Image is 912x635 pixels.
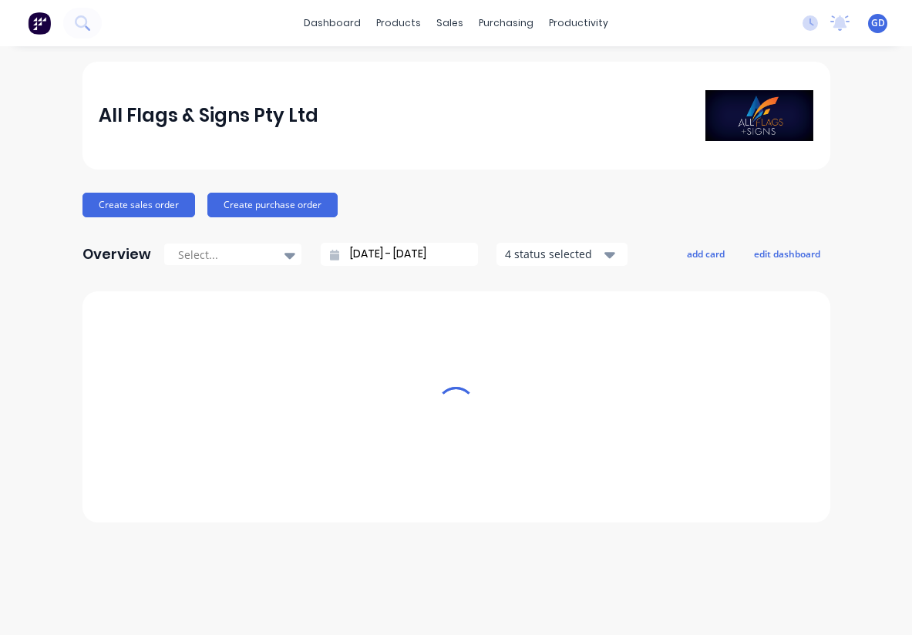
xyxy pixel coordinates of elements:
button: edit dashboard [744,244,830,264]
div: sales [429,12,471,35]
img: Factory [28,12,51,35]
div: Overview [82,239,151,270]
a: dashboard [296,12,369,35]
button: Create purchase order [207,193,338,217]
div: productivity [541,12,616,35]
span: GD [871,16,885,30]
div: 4 status selected [505,246,602,262]
button: Create sales order [82,193,195,217]
img: All Flags & Signs Pty Ltd [705,90,813,141]
div: All Flags & Signs Pty Ltd [99,100,318,131]
div: products [369,12,429,35]
div: purchasing [471,12,541,35]
button: 4 status selected [496,243,628,266]
button: add card [677,244,735,264]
